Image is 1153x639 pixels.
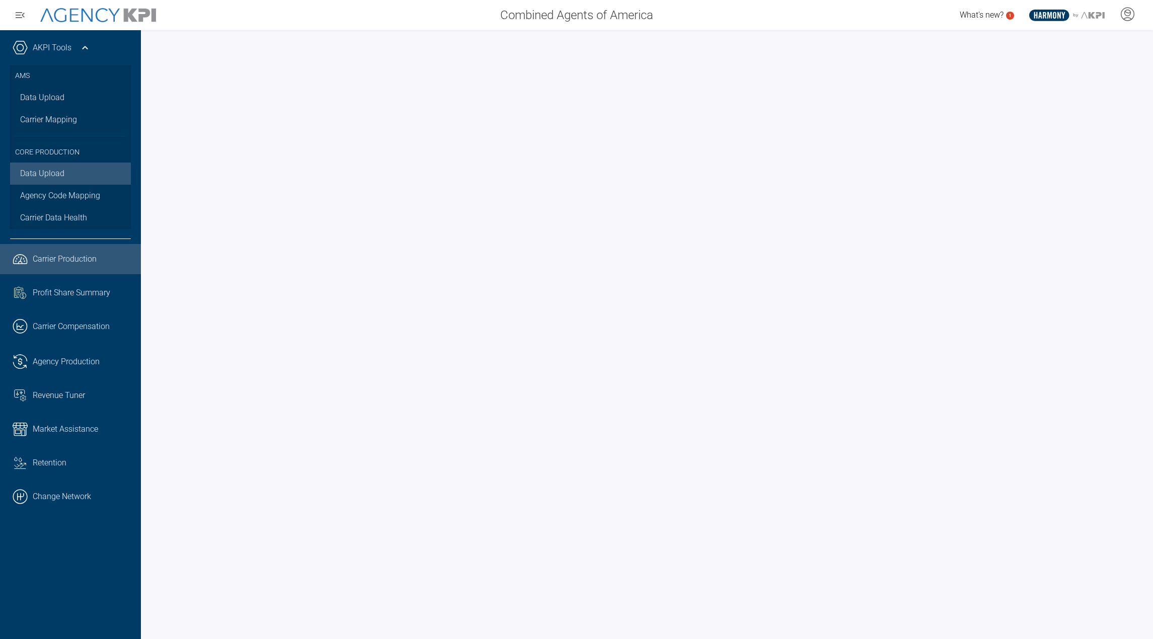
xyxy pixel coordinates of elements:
[33,321,110,333] span: Carrier Compensation
[10,87,131,109] a: Data Upload
[33,457,131,469] div: Retention
[33,389,85,402] span: Revenue Tuner
[40,8,156,23] img: AgencyKPI
[33,423,98,435] span: Market Assistance
[1009,13,1012,18] text: 1
[20,212,87,224] span: Carrier Data Health
[10,185,131,207] a: Agency Code Mapping
[33,287,110,299] span: Profit Share Summary
[500,6,653,24] span: Combined Agents of America
[960,10,1004,20] span: What's new?
[33,253,97,265] span: Carrier Production
[33,42,71,54] a: AKPI Tools
[1006,12,1014,20] a: 1
[10,109,131,131] a: Carrier Mapping
[10,163,131,185] a: Data Upload
[10,207,131,229] a: Carrier Data Health
[33,356,100,368] span: Agency Production
[15,136,126,163] h3: Core Production
[15,65,126,87] h3: AMS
